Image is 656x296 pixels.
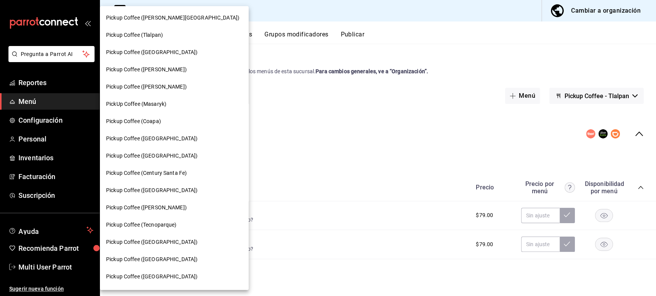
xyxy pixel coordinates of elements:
[106,152,198,160] span: Pickup Coffee ([GEOGRAPHIC_DATA])
[100,113,249,130] div: Pickup Coffee (Coapa)
[100,199,249,216] div: Pickup Coffee ([PERSON_NAME])
[100,95,249,113] div: PickUp Coffee (Masaryk)
[106,273,198,281] span: Pickup Coffee ([GEOGRAPHIC_DATA])
[106,135,198,143] span: Pickup Coffee ([GEOGRAPHIC_DATA])
[100,182,249,199] div: Pickup Coffee ([GEOGRAPHIC_DATA])
[100,251,249,268] div: Pickup Coffee ([GEOGRAPHIC_DATA])
[106,83,187,91] span: Pickup Coffee ([PERSON_NAME])
[100,268,249,285] div: Pickup Coffee ([GEOGRAPHIC_DATA])
[106,66,187,74] span: Pickup Coffee ([PERSON_NAME])
[100,44,249,61] div: Pickup Coffee ([GEOGRAPHIC_DATA])
[106,255,198,263] span: Pickup Coffee ([GEOGRAPHIC_DATA])
[100,26,249,44] div: Pickup Coffee (Tlalpan)
[100,130,249,147] div: Pickup Coffee ([GEOGRAPHIC_DATA])
[100,234,249,251] div: Pickup Coffee ([GEOGRAPHIC_DATA])
[106,117,161,125] span: Pickup Coffee (Coapa)
[106,14,239,22] span: Pickup Coffee ([PERSON_NAME][GEOGRAPHIC_DATA])
[106,169,187,177] span: Pickup Coffee (Century Santa Fe)
[100,9,249,26] div: Pickup Coffee ([PERSON_NAME][GEOGRAPHIC_DATA])
[100,147,249,164] div: Pickup Coffee ([GEOGRAPHIC_DATA])
[100,164,249,182] div: Pickup Coffee (Century Santa Fe)
[106,204,187,212] span: Pickup Coffee ([PERSON_NAME])
[106,100,166,108] span: PickUp Coffee (Masaryk)
[100,61,249,78] div: Pickup Coffee ([PERSON_NAME])
[106,238,198,246] span: Pickup Coffee ([GEOGRAPHIC_DATA])
[106,31,163,39] span: Pickup Coffee (Tlalpan)
[106,48,198,56] span: Pickup Coffee ([GEOGRAPHIC_DATA])
[106,221,177,229] span: Pickup Coffee (Tecnoparque)
[100,216,249,234] div: Pickup Coffee (Tecnoparque)
[100,78,249,95] div: Pickup Coffee ([PERSON_NAME])
[106,186,198,194] span: Pickup Coffee ([GEOGRAPHIC_DATA])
